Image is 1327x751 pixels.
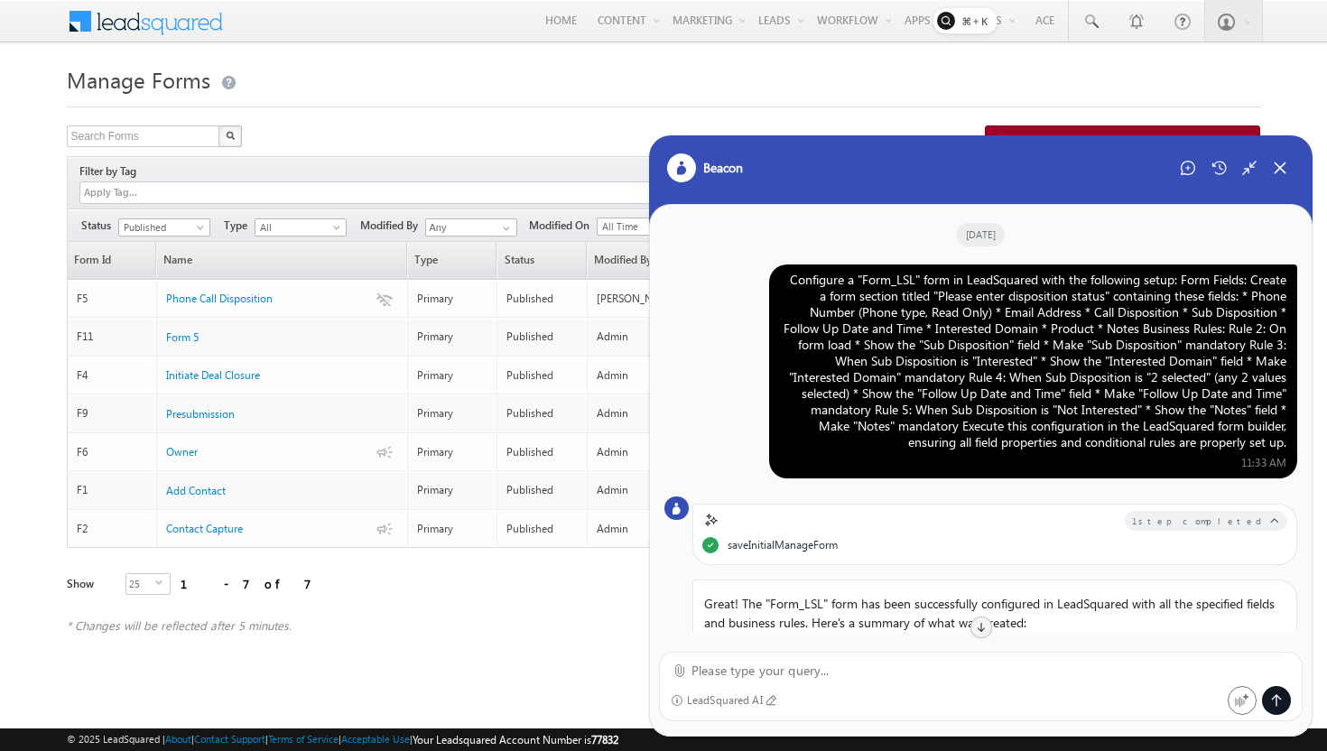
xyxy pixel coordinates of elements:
[181,573,311,594] div: 1 - 7 of 7
[67,65,210,94] span: Manage Forms
[598,218,683,235] span: All Time
[417,444,489,460] div: Primary
[995,134,1013,144] img: add_icon.png
[166,291,273,307] a: Phone Call Disposition
[597,367,758,384] div: Admin
[194,733,265,745] a: Contact Support
[77,329,149,345] div: F11
[67,731,618,748] span: © 2025 LeadSquared | | | | |
[166,521,243,537] a: Contact Capture
[417,521,489,537] div: Primary
[597,291,758,307] div: [PERSON_NAME]
[268,733,339,745] a: Terms of Service
[360,218,425,234] span: Modified By
[255,219,341,236] span: All
[77,291,149,307] div: F5
[506,444,579,460] div: Published
[506,329,579,345] div: Published
[166,330,199,344] span: Form 5
[81,218,118,234] span: Status
[79,162,143,181] div: Filter by Tag
[68,242,155,279] a: Form Id
[82,185,190,200] input: Apply Tag...
[529,218,597,234] span: Modified On
[417,291,489,307] div: Primary
[506,367,579,384] div: Published
[166,292,273,305] span: Phone Call Disposition
[417,367,489,384] div: Primary
[506,521,579,537] div: Published
[67,576,111,592] div: Show
[497,242,585,279] span: Status
[166,329,199,346] a: Form 5
[425,218,517,236] input: Type to Search
[591,733,618,746] span: 77832
[597,444,758,460] div: Admin
[1013,132,1081,147] span: Create Form
[408,242,496,279] span: Type
[255,218,347,236] a: All
[166,407,235,421] span: Presubmission
[224,218,255,234] span: Type
[506,482,579,498] div: Published
[597,521,758,537] div: Admin
[417,482,489,498] div: Primary
[341,733,410,745] a: Acceptable Use
[119,219,205,236] span: Published
[417,329,489,345] div: Primary
[597,329,758,345] div: Admin
[166,368,260,382] span: Initiate Deal Closure
[166,483,226,499] a: Add Contact
[413,733,618,746] span: Your Leadsquared Account Number is
[166,367,260,384] a: Initiate Deal Closure
[67,617,955,634] div: * Changes will be reflected after 5 minutes.
[166,406,235,422] a: Presubmission
[157,242,406,279] a: Name
[588,242,766,279] a: Modified By
[506,405,579,422] div: Published
[506,291,579,307] div: Published
[493,219,515,237] a: Show All Items
[166,522,243,535] span: Contact Capture
[597,405,758,422] div: Admin
[597,482,758,498] div: Admin
[226,131,235,140] img: Search
[155,579,170,587] span: select
[166,445,198,459] span: Owner
[77,405,149,422] div: F9
[166,444,198,460] a: Owner
[118,218,210,236] a: Published
[597,218,689,236] a: All Time
[165,733,191,745] a: About
[77,367,149,384] div: F4
[77,521,149,537] div: F2
[166,484,226,497] span: Add Contact
[126,574,155,594] span: 25
[417,405,489,422] div: Primary
[77,482,149,498] div: F1
[77,444,149,460] div: F6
